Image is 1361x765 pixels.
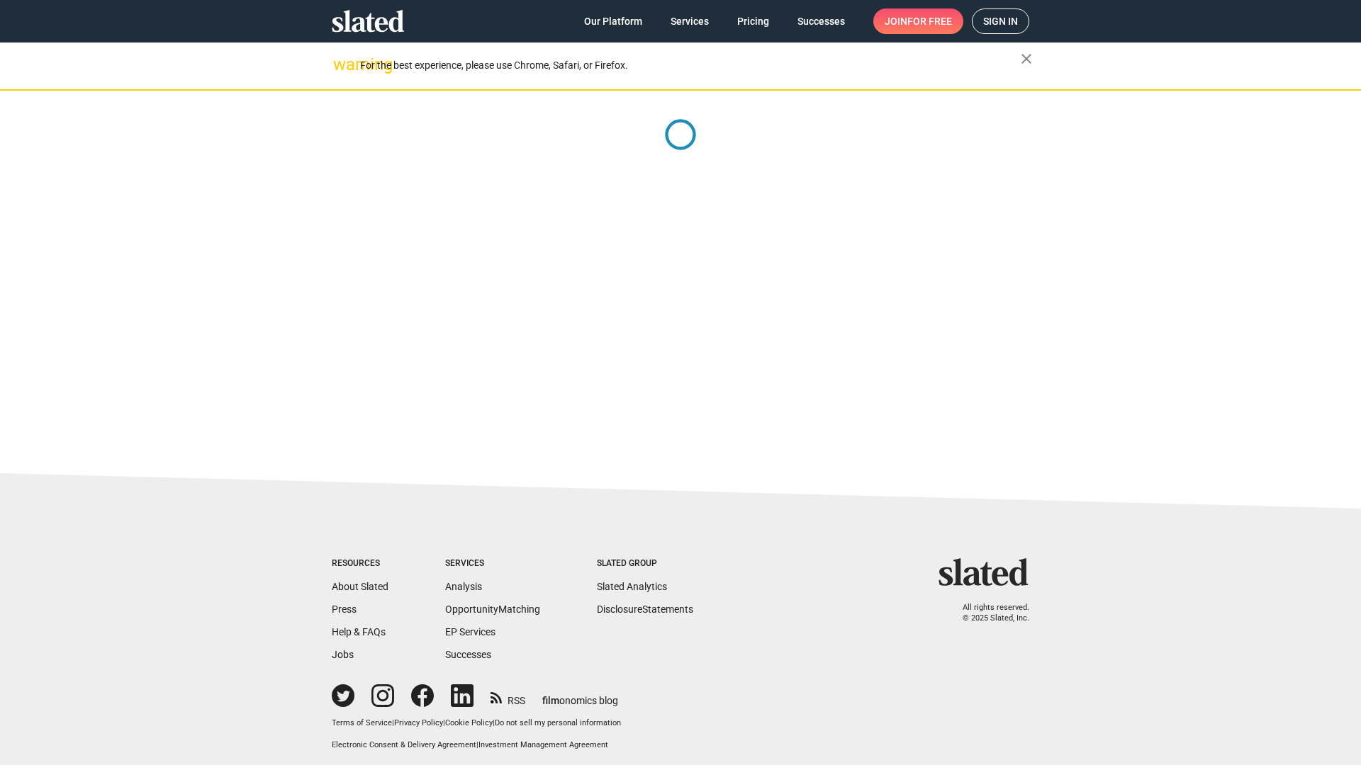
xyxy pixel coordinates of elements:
[332,603,357,615] a: Press
[671,8,709,34] span: Services
[786,8,856,34] a: Successes
[392,718,394,727] span: |
[495,718,621,729] button: Do not sell my personal information
[394,718,443,727] a: Privacy Policy
[445,581,482,592] a: Analysis
[659,8,720,34] a: Services
[332,581,388,592] a: About Slated
[491,686,525,708] a: RSS
[597,581,667,592] a: Slated Analytics
[443,718,445,727] span: |
[332,558,388,569] div: Resources
[907,8,952,34] span: for free
[972,8,1029,34] a: Sign in
[445,649,491,660] a: Successes
[445,718,493,727] a: Cookie Policy
[797,8,845,34] span: Successes
[542,683,618,708] a: filmonomics blog
[542,695,559,706] span: film
[597,603,693,615] a: DisclosureStatements
[737,8,769,34] span: Pricing
[445,626,495,637] a: EP Services
[478,740,608,749] a: Investment Management Agreement
[445,558,540,569] div: Services
[332,740,476,749] a: Electronic Consent & Delivery Agreement
[360,56,1021,75] div: For the best experience, please use Chrome, Safari, or Firefox.
[726,8,780,34] a: Pricing
[584,8,642,34] span: Our Platform
[332,626,386,637] a: Help & FAQs
[332,718,392,727] a: Terms of Service
[493,718,495,727] span: |
[573,8,654,34] a: Our Platform
[445,603,540,615] a: OpportunityMatching
[597,558,693,569] div: Slated Group
[333,56,350,73] mat-icon: warning
[1018,50,1035,67] mat-icon: close
[885,8,952,34] span: Join
[476,740,478,749] span: |
[948,603,1029,623] p: All rights reserved. © 2025 Slated, Inc.
[873,8,963,34] a: Joinfor free
[983,9,1018,33] span: Sign in
[332,649,354,660] a: Jobs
